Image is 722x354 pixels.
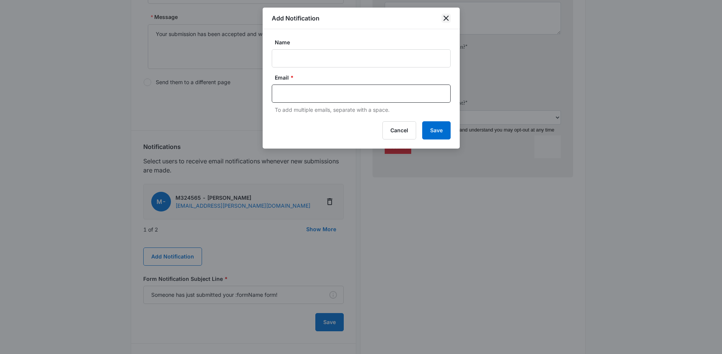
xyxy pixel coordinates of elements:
label: Buying [8,204,26,213]
label: Name [275,38,454,46]
label: Selling [8,192,26,201]
h1: Add Notification [272,14,319,23]
p: To add multiple emails, separate with a space. [275,106,451,114]
button: close [442,14,451,23]
label: General Inquiry [8,216,49,225]
label: Email [275,74,454,81]
span: Submit [5,280,22,288]
iframe: reCAPTCHA [150,273,247,296]
button: Save [422,121,451,139]
button: Cancel [382,121,416,139]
